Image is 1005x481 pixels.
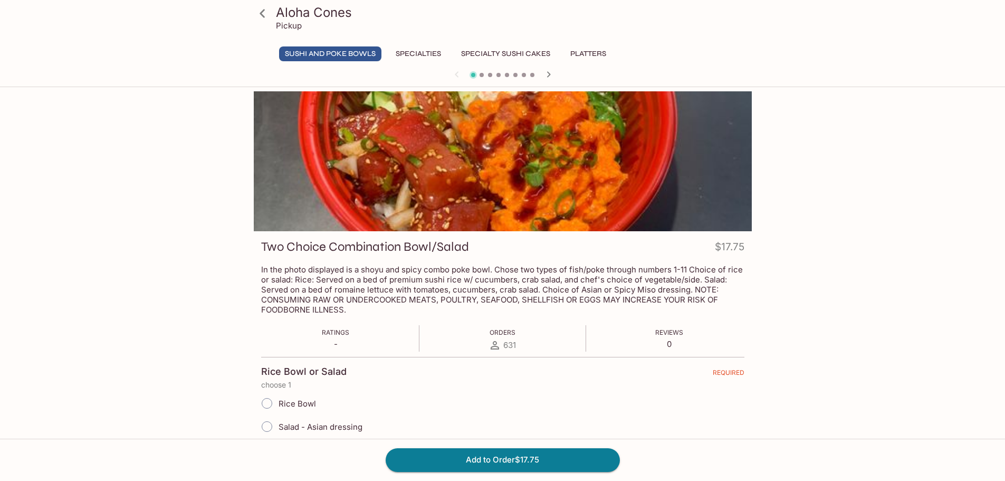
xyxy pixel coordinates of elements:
[655,339,683,349] p: 0
[655,328,683,336] span: Reviews
[261,265,744,315] p: In the photo displayed is a shoyu and spicy combo poke bowl. Chose two types of fish/poke through...
[276,4,748,21] h3: Aloha Cones
[713,369,744,381] span: REQUIRED
[386,448,620,471] button: Add to Order$17.75
[254,91,752,231] div: Two Choice Combination Bowl/Salad
[279,422,362,432] span: Salad - Asian dressing
[490,328,515,336] span: Orders
[276,21,302,31] p: Pickup
[455,46,556,61] button: Specialty Sushi Cakes
[322,339,349,349] p: -
[390,46,447,61] button: Specialties
[261,239,469,255] h3: Two Choice Combination Bowl/Salad
[564,46,612,61] button: Platters
[715,239,744,259] h4: $17.75
[503,340,516,350] span: 631
[279,46,381,61] button: Sushi and Poke Bowls
[261,366,347,378] h4: Rice Bowl or Salad
[322,328,349,336] span: Ratings
[279,399,316,409] span: Rice Bowl
[261,381,744,389] p: choose 1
